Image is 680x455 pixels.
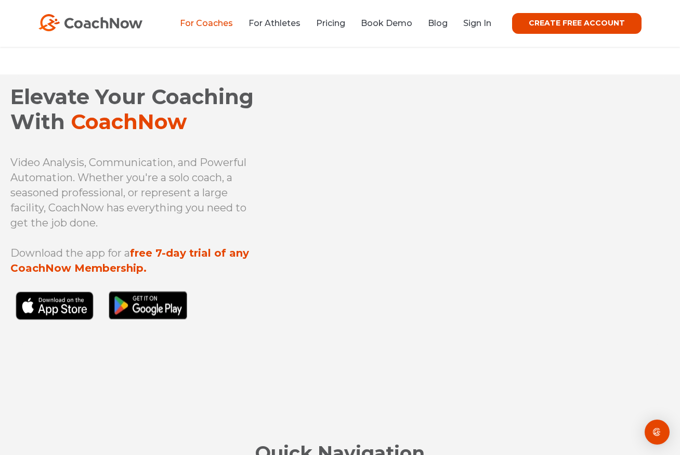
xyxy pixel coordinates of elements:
p: Download the app for a [10,246,259,276]
a: For Coaches [180,18,233,28]
a: Sign In [463,18,491,28]
img: CoachNow Logo [38,14,142,31]
a: CREATE FREE ACCOUNT [512,13,642,34]
iframe: YouTube video player [300,99,670,316]
strong: free 7-day trial of any CoachNow Membership. [10,247,249,274]
p: Video Analysis, Communication, and Powerful Automation. Whether you're a solo coach, a seasoned p... [10,155,259,231]
a: Pricing [316,18,345,28]
a: Blog [428,18,448,28]
a: Book Demo [361,18,412,28]
div: Open Intercom Messenger [645,420,670,445]
a: For Athletes [249,18,300,28]
img: Black Download CoachNow on the App Store Button [10,291,192,343]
